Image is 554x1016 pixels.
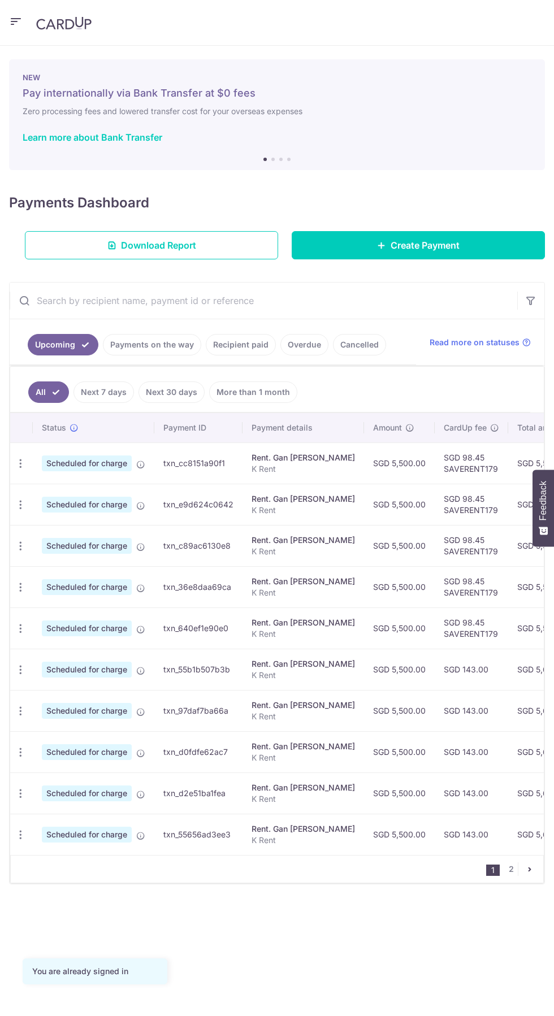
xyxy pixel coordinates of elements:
[252,700,355,711] div: Rent. Gan [PERSON_NAME]
[391,238,460,252] span: Create Payment
[435,607,508,649] td: SGD 98.45 SAVERENT179
[364,690,435,731] td: SGD 5,500.00
[42,455,132,471] span: Scheduled for charge
[435,731,508,772] td: SGD 143.00
[28,381,69,403] a: All
[364,566,435,607] td: SGD 5,500.00
[430,337,531,348] a: Read more on statuses
[154,772,243,814] td: txn_d2e51ba1fea
[252,535,355,546] div: Rent. Gan [PERSON_NAME]
[252,711,355,722] p: K Rent
[333,334,386,355] a: Cancelled
[435,772,508,814] td: SGD 143.00
[292,231,545,259] a: Create Payment
[252,835,355,846] p: K Rent
[42,785,132,801] span: Scheduled for charge
[364,607,435,649] td: SGD 5,500.00
[252,752,355,763] p: K Rent
[252,658,355,670] div: Rent. Gan [PERSON_NAME]
[23,132,162,143] a: Learn more about Bank Transfer
[206,334,276,355] a: Recipient paid
[373,422,402,433] span: Amount
[23,86,531,100] h5: Pay internationally via Bank Transfer at $0 fees
[36,16,92,30] img: CardUp
[42,620,132,636] span: Scheduled for charge
[42,827,132,843] span: Scheduled for charge
[504,862,518,876] a: 2
[364,731,435,772] td: SGD 5,500.00
[42,662,132,678] span: Scheduled for charge
[138,381,205,403] a: Next 30 days
[10,283,517,319] input: Search by recipient name, payment id or reference
[23,105,531,118] h6: Zero processing fees and lowered transfer cost for your overseas expenses
[252,823,355,835] div: Rent. Gan [PERSON_NAME]
[9,193,149,213] h4: Payments Dashboard
[252,628,355,640] p: K Rent
[486,856,543,883] nav: pager
[435,525,508,566] td: SGD 98.45 SAVERENT179
[25,231,278,259] a: Download Report
[42,703,132,719] span: Scheduled for charge
[364,814,435,855] td: SGD 5,500.00
[32,966,158,977] div: You are already signed in
[435,690,508,731] td: SGD 143.00
[42,538,132,554] span: Scheduled for charge
[209,381,297,403] a: More than 1 month
[154,566,243,607] td: txn_36e8daa69ca
[243,413,364,442] th: Payment details
[42,422,66,433] span: Status
[73,381,134,403] a: Next 7 days
[28,334,98,355] a: Upcoming
[42,579,132,595] span: Scheduled for charge
[435,566,508,607] td: SGD 98.45 SAVERENT179
[483,982,543,1010] iframe: Opens a widget where you can find more information
[154,442,243,484] td: txn_cc8151a90f1
[154,649,243,690] td: txn_55b1b507b3b
[280,334,328,355] a: Overdue
[154,731,243,772] td: txn_d0fdfe62ac7
[252,617,355,628] div: Rent. Gan [PERSON_NAME]
[154,484,243,525] td: txn_e9d624c0642
[252,576,355,587] div: Rent. Gan [PERSON_NAME]
[23,73,531,82] p: NEW
[154,413,243,442] th: Payment ID
[252,452,355,463] div: Rent. Gan [PERSON_NAME]
[103,334,201,355] a: Payments on the way
[364,484,435,525] td: SGD 5,500.00
[252,587,355,598] p: K Rent
[154,607,243,649] td: txn_640ef1e90e0
[435,442,508,484] td: SGD 98.45 SAVERENT179
[364,525,435,566] td: SGD 5,500.00
[252,493,355,505] div: Rent. Gan [PERSON_NAME]
[252,741,355,752] div: Rent. Gan [PERSON_NAME]
[444,422,487,433] span: CardUp fee
[42,744,132,760] span: Scheduled for charge
[252,670,355,681] p: K Rent
[252,793,355,805] p: K Rent
[252,546,355,557] p: K Rent
[121,238,196,252] span: Download Report
[154,814,243,855] td: txn_55656ad3ee3
[486,865,500,876] li: 1
[154,690,243,731] td: txn_97daf7ba66a
[252,782,355,793] div: Rent. Gan [PERSON_NAME]
[364,442,435,484] td: SGD 5,500.00
[42,497,132,513] span: Scheduled for charge
[154,525,243,566] td: txn_c89ac6130e8
[364,649,435,690] td: SGD 5,500.00
[252,463,355,475] p: K Rent
[538,481,548,520] span: Feedback
[435,649,508,690] td: SGD 143.00
[430,337,520,348] span: Read more on statuses
[435,484,508,525] td: SGD 98.45 SAVERENT179
[252,505,355,516] p: K Rent
[533,470,554,546] button: Feedback - Show survey
[364,772,435,814] td: SGD 5,500.00
[435,814,508,855] td: SGD 143.00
